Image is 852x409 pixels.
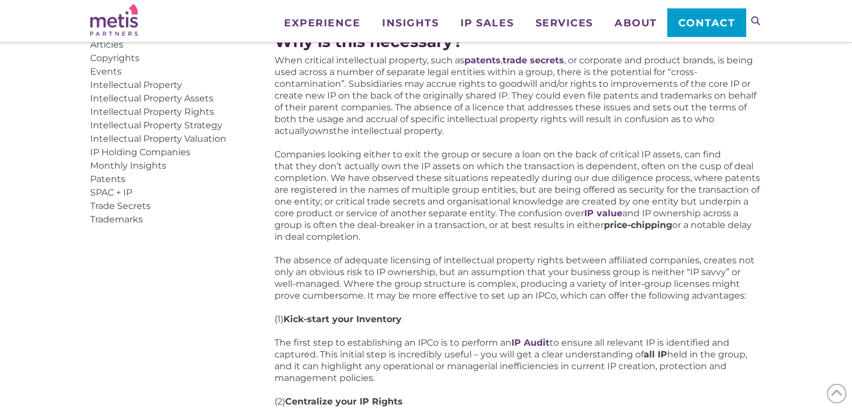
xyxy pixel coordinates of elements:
[90,174,125,184] a: Patents
[511,337,550,348] a: IP Audit
[90,214,143,225] a: Trademarks
[274,396,762,407] p: (2)
[274,254,762,301] p: The absence of adequate licensing of intellectual property rights between affiliated companies, c...
[678,18,735,28] span: Contact
[90,160,166,171] a: Monthly Insights
[309,126,333,136] em: owns
[90,39,123,50] a: Articles
[827,384,846,403] span: Back to Top
[283,314,402,324] strong: Kick-start your Inventory
[284,18,360,28] span: Experience
[274,54,762,137] p: When critical intellectual property, such as , , or corporate and product brands, is being used a...
[502,55,564,66] a: trade secrets
[667,8,745,36] a: Contact
[460,18,514,28] span: IP Sales
[90,187,132,198] a: SPAC + IP
[382,18,439,28] span: Insights
[90,4,138,36] img: Metis Partners
[285,396,403,407] strong: Centralize your IP Rights
[90,201,151,211] a: Trade Secrets
[644,349,667,360] strong: all IP
[90,106,214,117] a: Intellectual Property Rights
[90,147,190,157] a: IP Holding Companies
[614,18,657,28] span: About
[464,55,501,66] a: patents
[584,208,622,219] a: IP value
[90,80,182,90] a: Intellectual Property
[90,120,222,131] a: Intellectual Property Strategy
[604,220,672,230] strong: price-chipping
[90,93,213,104] a: Intellectual Property Assets
[274,313,762,325] p: (1)
[90,53,139,63] a: Copyrights
[274,148,762,243] p: Companies looking either to exit the group or secure a loan on the back of critical IP assets, ca...
[90,66,122,77] a: Events
[274,337,762,384] p: The first step to establishing an IPCo is to perform an to ensure all relevant IP is identified a...
[535,18,593,28] span: Services
[90,133,226,144] a: Intellectual Property Valuation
